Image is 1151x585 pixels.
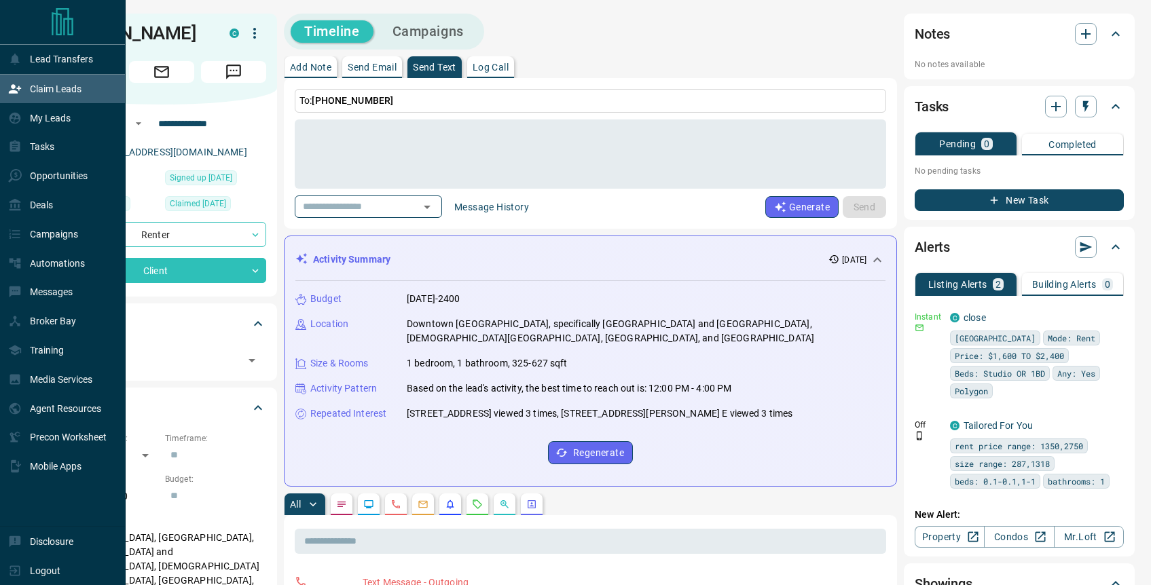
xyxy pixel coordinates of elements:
svg: Email [915,323,924,333]
p: Off [915,419,942,431]
h1: [PERSON_NAME] [57,22,209,44]
span: Email [129,61,194,83]
p: 1 bedroom, 1 bathroom, 325-627 sqft [407,356,568,371]
a: close [964,312,986,323]
span: beds: 0.1-0.1,1-1 [955,474,1036,488]
p: To: [295,89,886,113]
span: rent price range: 1350,2750 [955,439,1083,453]
div: Activity Summary[DATE] [295,247,885,272]
p: No pending tasks [915,161,1124,181]
button: Regenerate [548,441,633,464]
span: bathrooms: 1 [1048,474,1105,488]
p: 0 [984,139,989,149]
span: size range: 287,1318 [955,457,1050,470]
a: [EMAIL_ADDRESS][DOMAIN_NAME] [94,147,247,157]
span: Polygon [955,384,988,398]
div: condos.ca [950,421,960,430]
svg: Push Notification Only [915,431,924,440]
p: No notes available [915,58,1124,71]
p: Size & Rooms [310,356,369,371]
p: Add Note [290,62,331,72]
span: Price: $1,600 TO $2,400 [955,349,1064,362]
p: Send Email [348,62,397,72]
div: Tasks [915,90,1124,123]
a: Condos [984,526,1054,548]
p: Log Call [473,62,509,72]
p: All [290,499,301,509]
p: Instant [915,311,942,323]
span: [GEOGRAPHIC_DATA] [955,331,1036,345]
p: Listing Alerts [928,280,987,289]
div: Tags [57,307,266,340]
svg: Agent Actions [526,499,537,510]
span: Message [201,61,266,83]
p: Activity Pattern [310,381,377,396]
div: Renter [57,222,266,247]
p: Areas Searched: [57,514,266,527]
p: Completed [1048,140,1097,149]
p: 0 [1105,280,1110,289]
h2: Tasks [915,96,949,117]
p: Budget [310,292,342,306]
svg: Listing Alerts [445,499,456,510]
p: Send Text [413,62,456,72]
p: Based on the lead's activity, the best time to reach out is: 12:00 PM - 4:00 PM [407,381,731,396]
button: Generate [765,196,839,218]
button: Open [242,351,261,370]
p: Building Alerts [1032,280,1097,289]
button: Timeline [291,20,373,43]
span: Any: Yes [1057,366,1095,380]
h2: Notes [915,23,950,45]
button: Open [130,115,147,132]
svg: Calls [390,499,401,510]
svg: Opportunities [499,499,510,510]
button: Open [418,197,437,216]
p: Downtown [GEOGRAPHIC_DATA], specifically [GEOGRAPHIC_DATA] and [GEOGRAPHIC_DATA], [DEMOGRAPHIC_DA... [407,317,885,345]
div: condos.ca [950,313,960,322]
button: Campaigns [379,20,477,43]
a: Tailored For You [964,420,1033,431]
span: [PHONE_NUMBER] [312,95,393,106]
div: Alerts [915,231,1124,263]
p: [DATE]-2400 [407,292,460,306]
p: New Alert: [915,508,1124,522]
span: Claimed [DATE] [170,197,226,210]
p: Timeframe: [165,432,266,445]
div: Wed Jul 02 2025 [165,196,266,215]
div: Criteria [57,392,266,424]
p: Location [310,317,348,331]
a: Property [915,526,985,548]
a: Mr.Loft [1054,526,1124,548]
button: New Task [915,189,1124,211]
p: Repeated Interest [310,407,386,421]
div: Tue Jul 01 2025 [165,170,266,189]
button: Message History [446,196,537,218]
div: Notes [915,18,1124,50]
p: [STREET_ADDRESS] viewed 3 times, [STREET_ADDRESS][PERSON_NAME] E viewed 3 times [407,407,792,421]
span: Mode: Rent [1048,331,1095,345]
svg: Requests [472,499,483,510]
p: 2 [995,280,1001,289]
div: condos.ca [230,29,239,38]
svg: Emails [418,499,428,510]
span: Signed up [DATE] [170,171,232,185]
div: Client [57,258,266,283]
h2: Alerts [915,236,950,258]
svg: Notes [336,499,347,510]
p: Pending [939,139,976,149]
p: Activity Summary [313,252,390,267]
p: Budget: [165,473,266,485]
span: Beds: Studio OR 1BD [955,366,1045,380]
svg: Lead Browsing Activity [363,499,374,510]
p: [DATE] [842,254,866,266]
